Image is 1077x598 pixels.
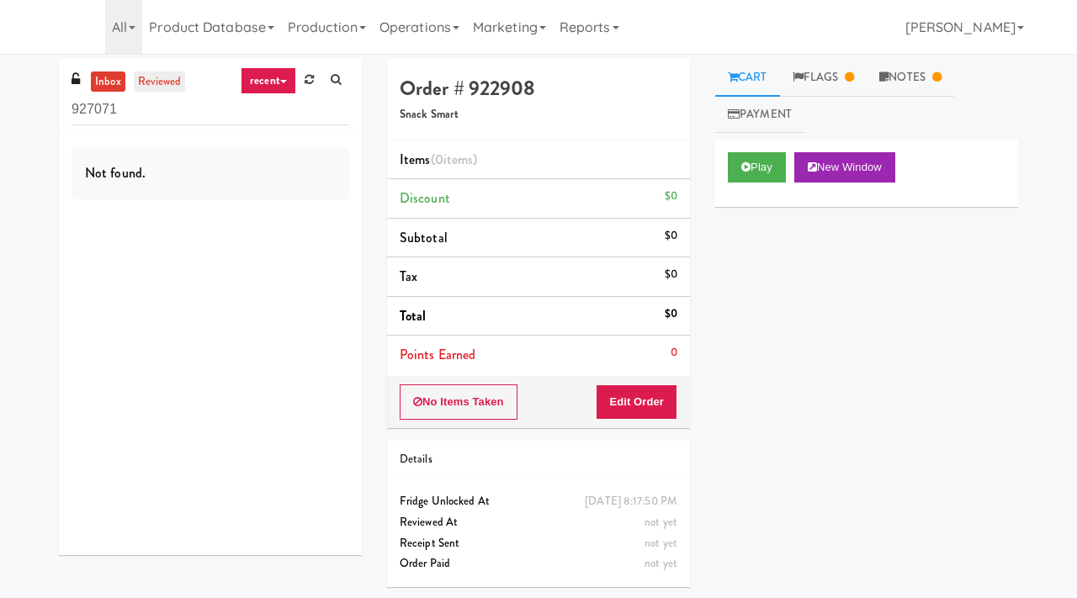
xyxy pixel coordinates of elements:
[671,342,677,363] div: 0
[585,491,677,512] div: [DATE] 8:17:50 PM
[400,267,417,286] span: Tax
[400,553,677,574] div: Order Paid
[645,535,677,551] span: not yet
[665,186,677,207] div: $0
[400,150,477,169] span: Items
[85,163,146,183] span: Not found.
[794,152,895,183] button: New Window
[400,491,677,512] div: Fridge Unlocked At
[665,304,677,325] div: $0
[715,96,804,134] a: Payment
[400,228,448,247] span: Subtotal
[665,225,677,246] div: $0
[91,71,125,93] a: inbox
[241,67,296,94] a: recent
[400,108,677,121] h5: Snack Smart
[645,555,677,571] span: not yet
[715,59,780,97] a: Cart
[596,384,677,420] button: Edit Order
[59,13,88,42] img: Micromart
[400,512,677,533] div: Reviewed At
[780,59,867,97] a: Flags
[134,71,186,93] a: reviewed
[728,152,786,183] button: Play
[665,264,677,285] div: $0
[645,514,677,530] span: not yet
[72,94,349,125] input: Search vision orders
[400,345,475,364] span: Points Earned
[867,59,954,97] a: Notes
[400,449,677,470] div: Details
[443,150,474,169] ng-pluralize: items
[400,77,677,99] h4: Order # 922908
[400,306,427,325] span: Total
[400,188,450,208] span: Discount
[400,533,677,554] div: Receipt Sent
[431,150,478,169] span: (0 )
[400,384,517,420] button: No Items Taken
